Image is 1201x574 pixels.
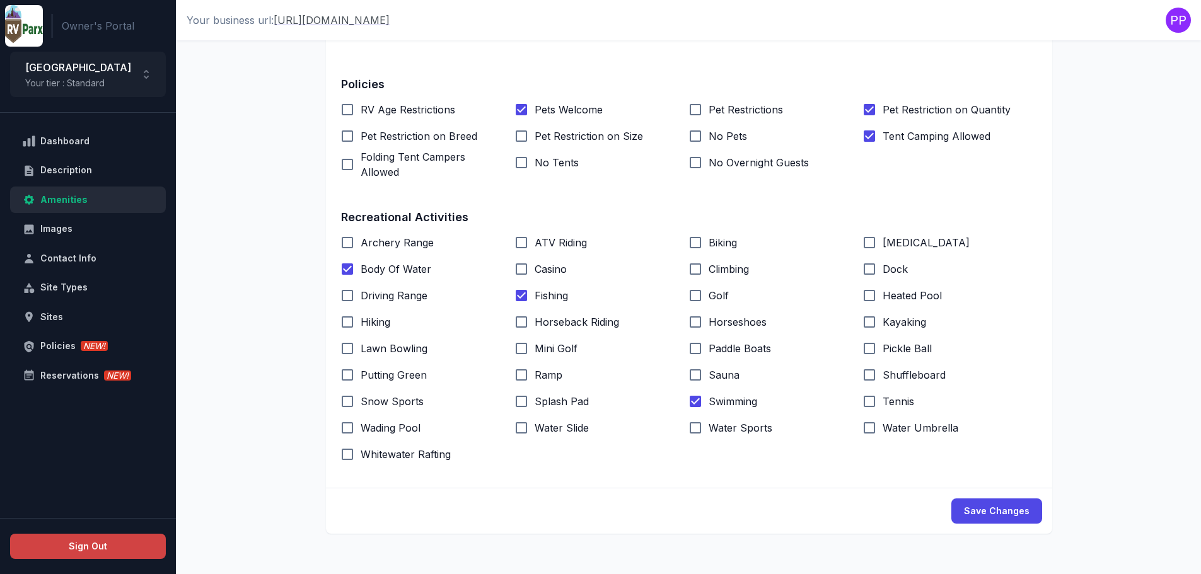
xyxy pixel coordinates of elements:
div: Sites [40,309,151,325]
span: Pickle Ball [883,341,932,356]
span: Driving Range [361,288,427,303]
a: ReservationsNEW! [10,362,166,389]
span: NEW! [104,370,131,381]
span: Hiking [361,314,390,330]
span: Wading Pool [361,420,421,435]
h6: [GEOGRAPHIC_DATA] [25,59,131,76]
span: Snow Sports [361,394,424,409]
span: Body Of Water [361,261,431,277]
span: Ramp [535,367,562,382]
span: No Pets [709,129,747,144]
span: Tennis [883,394,914,409]
div: Description [40,163,151,178]
p: Your tier : Standard [25,76,131,90]
span: Horseback Riding [535,314,619,330]
span: Water Sports [709,420,772,435]
span: Kayaking [883,314,926,330]
span: Lawn Bowling [361,341,427,356]
span: NEW! [81,341,108,351]
h6: Recreational Activities [341,210,1037,226]
span: Horseshoes [709,314,767,330]
span: Biking [709,235,737,250]
span: RV Age Restrictions [361,102,455,117]
span: Golf [709,288,729,303]
button: Save Changes [951,498,1042,524]
span: Climbing [709,261,749,277]
div: Amenities [40,192,151,208]
span: [MEDICAL_DATA] [883,235,970,250]
div: Dashboard [40,134,151,149]
span: Swimming [709,394,757,409]
span: Tent Camping Allowed [883,129,990,144]
span: No Overnight Guests [709,155,809,170]
div: Policies [40,338,151,354]
a: RVParx Owner's Portal [5,5,43,47]
span: Water Umbrella [883,420,958,435]
div: PP [1166,8,1191,33]
span: Dock [883,261,908,277]
span: Pet Restriction on Size [535,129,643,144]
span: Putting Green [361,367,427,382]
span: Pet Restriction on Breed [361,129,477,144]
span: Pet Restrictions [709,102,783,117]
span: Whitewater Rafting [361,447,451,462]
span: Archery Range [361,235,434,250]
a: Sites [10,304,166,331]
span: Sauna [709,367,740,382]
span: Folding Tent Campers Allowed [361,149,505,180]
span: Casino [535,261,567,277]
img: RVParx Owner's Portal [5,5,43,43]
span: Pet Restriction on Quantity [883,102,1011,117]
span: No Tents [535,155,579,170]
div: Reservations [40,368,151,384]
h6: Policies [341,77,1037,93]
span: Pets Welcome [535,102,603,117]
button: Welcome back! [1166,8,1191,33]
a: [URL][DOMAIN_NAME] [274,13,390,28]
span: Fishing [535,288,568,303]
p: Your business url: [187,13,390,28]
span: Shuffleboard [883,367,946,382]
span: Splash Pad [535,394,589,409]
a: Dashboard [10,128,166,155]
span: Heated Pool [883,288,942,303]
div: Site Types [40,280,151,296]
a: Images [10,215,166,243]
a: Contact Info [10,245,166,272]
a: PoliciesNEW! [10,333,166,360]
div: Contact Info [40,251,151,267]
a: Site Types [10,274,166,301]
a: Amenities [10,187,166,214]
button: Sign Out [10,534,166,560]
a: Description [10,157,166,184]
span: ATV Riding [535,235,587,250]
span: Mini Golf [535,341,577,356]
span: Paddle Boats [709,341,771,356]
span: Water Slide [535,420,589,435]
div: Images [40,221,151,237]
